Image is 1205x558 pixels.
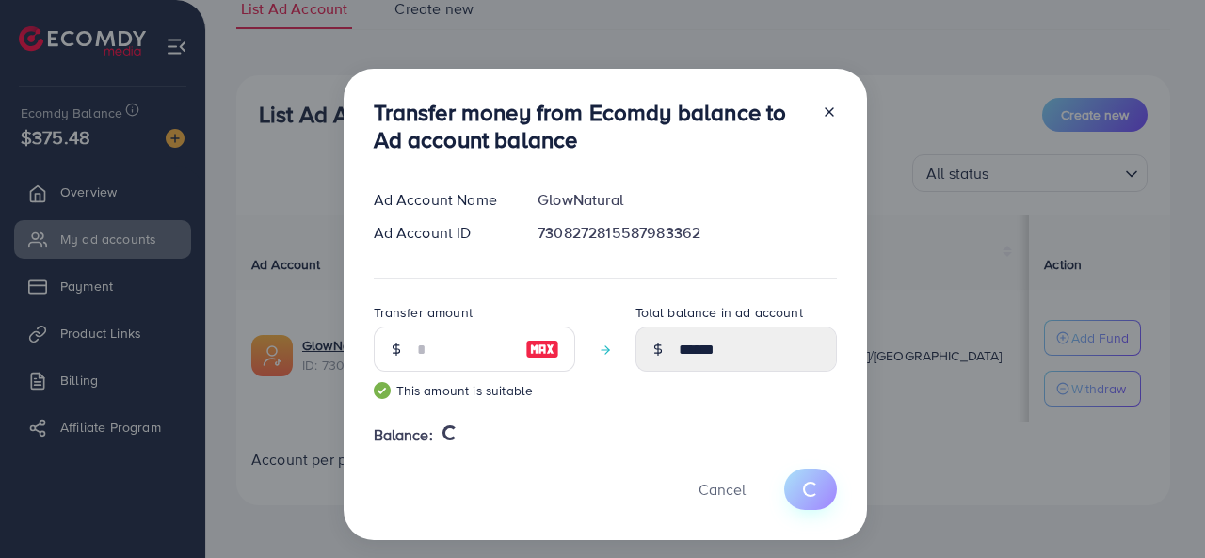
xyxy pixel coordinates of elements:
[359,222,523,244] div: Ad Account ID
[374,381,575,400] small: This amount is suitable
[635,303,803,322] label: Total balance in ad account
[374,99,807,153] h3: Transfer money from Ecomdy balance to Ad account balance
[522,222,851,244] div: 7308272815587983362
[699,479,746,500] span: Cancel
[525,338,559,360] img: image
[1125,473,1191,544] iframe: Chat
[522,189,851,211] div: GlowNatural
[359,189,523,211] div: Ad Account Name
[374,382,391,399] img: guide
[675,469,769,509] button: Cancel
[374,303,473,322] label: Transfer amount
[374,424,433,446] span: Balance:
